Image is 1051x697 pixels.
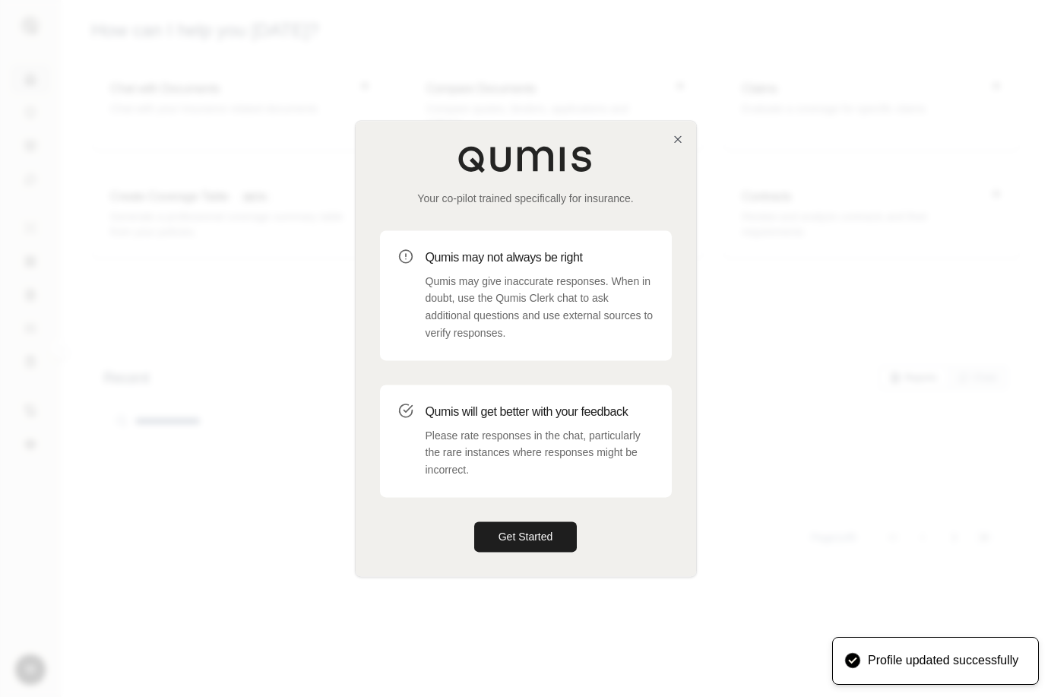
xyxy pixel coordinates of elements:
[474,521,578,552] button: Get Started
[868,653,1018,669] div: Profile updated successfully
[426,403,654,421] h3: Qumis will get better with your feedback
[426,427,654,479] p: Please rate responses in the chat, particularly the rare instances where responses might be incor...
[426,273,654,342] p: Qumis may give inaccurate responses. When in doubt, use the Qumis Clerk chat to ask additional qu...
[380,191,672,206] p: Your co-pilot trained specifically for insurance.
[426,249,654,267] h3: Qumis may not always be right
[457,145,594,173] img: Qumis Logo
